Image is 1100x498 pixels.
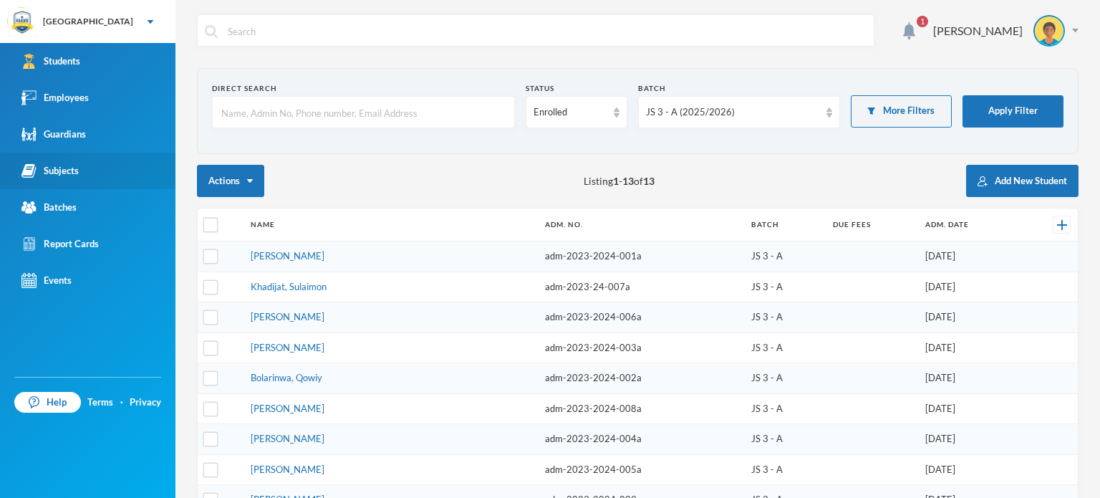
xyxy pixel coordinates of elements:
[21,90,89,105] div: Employees
[8,8,37,37] img: logo
[744,272,825,302] td: JS 3 - A
[538,302,745,333] td: adm-2023-2024-006a
[120,396,123,410] div: ·
[744,454,825,485] td: JS 3 - A
[538,209,745,241] th: Adm. No.
[918,209,1021,241] th: Adm. Date
[21,200,77,215] div: Batches
[918,272,1021,302] td: [DATE]
[933,22,1023,39] div: [PERSON_NAME]
[21,54,80,69] div: Students
[744,332,825,363] td: JS 3 - A
[251,403,324,414] a: [PERSON_NAME]
[21,163,79,178] div: Subjects
[220,97,507,129] input: Name, Admin No, Phone number, Email Address
[918,363,1021,394] td: [DATE]
[526,83,627,94] div: Status
[251,281,327,292] a: Khadijat, Sulaimon
[826,209,918,241] th: Due Fees
[622,175,634,187] b: 13
[43,15,133,28] div: [GEOGRAPHIC_DATA]
[638,83,840,94] div: Batch
[538,241,745,272] td: adm-2023-2024-001a
[212,83,515,94] div: Direct Search
[613,175,619,187] b: 1
[744,363,825,394] td: JS 3 - A
[251,311,324,322] a: [PERSON_NAME]
[1057,220,1067,230] img: +
[918,424,1021,455] td: [DATE]
[538,424,745,455] td: adm-2023-2024-004a
[538,363,745,394] td: adm-2023-2024-002a
[251,464,324,475] a: [PERSON_NAME]
[744,209,825,241] th: Batch
[1035,16,1063,45] img: STUDENT
[917,16,928,27] span: 1
[87,396,113,410] a: Terms
[538,272,745,302] td: adm-2023-24-007a
[538,393,745,424] td: adm-2023-2024-008a
[130,396,161,410] a: Privacy
[744,393,825,424] td: JS 3 - A
[21,236,99,252] div: Report Cards
[851,95,952,128] button: More Filters
[918,454,1021,485] td: [DATE]
[538,454,745,485] td: adm-2023-2024-005a
[966,165,1079,197] button: Add New Student
[918,332,1021,363] td: [DATE]
[21,127,86,142] div: Guardians
[918,241,1021,272] td: [DATE]
[197,165,264,197] button: Actions
[205,25,218,38] img: search
[918,302,1021,333] td: [DATE]
[744,241,825,272] td: JS 3 - A
[538,332,745,363] td: adm-2023-2024-003a
[243,209,538,241] th: Name
[226,15,867,47] input: Search
[962,95,1063,128] button: Apply Filter
[251,372,322,383] a: Bolarinwa, Qowiy
[534,105,606,120] div: Enrolled
[251,433,324,444] a: [PERSON_NAME]
[251,250,324,262] a: [PERSON_NAME]
[918,393,1021,424] td: [DATE]
[643,175,655,187] b: 13
[744,302,825,333] td: JS 3 - A
[251,342,324,353] a: [PERSON_NAME]
[21,273,72,288] div: Events
[14,392,81,413] a: Help
[744,424,825,455] td: JS 3 - A
[646,105,819,120] div: JS 3 - A (2025/2026)
[584,173,655,188] span: Listing - of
